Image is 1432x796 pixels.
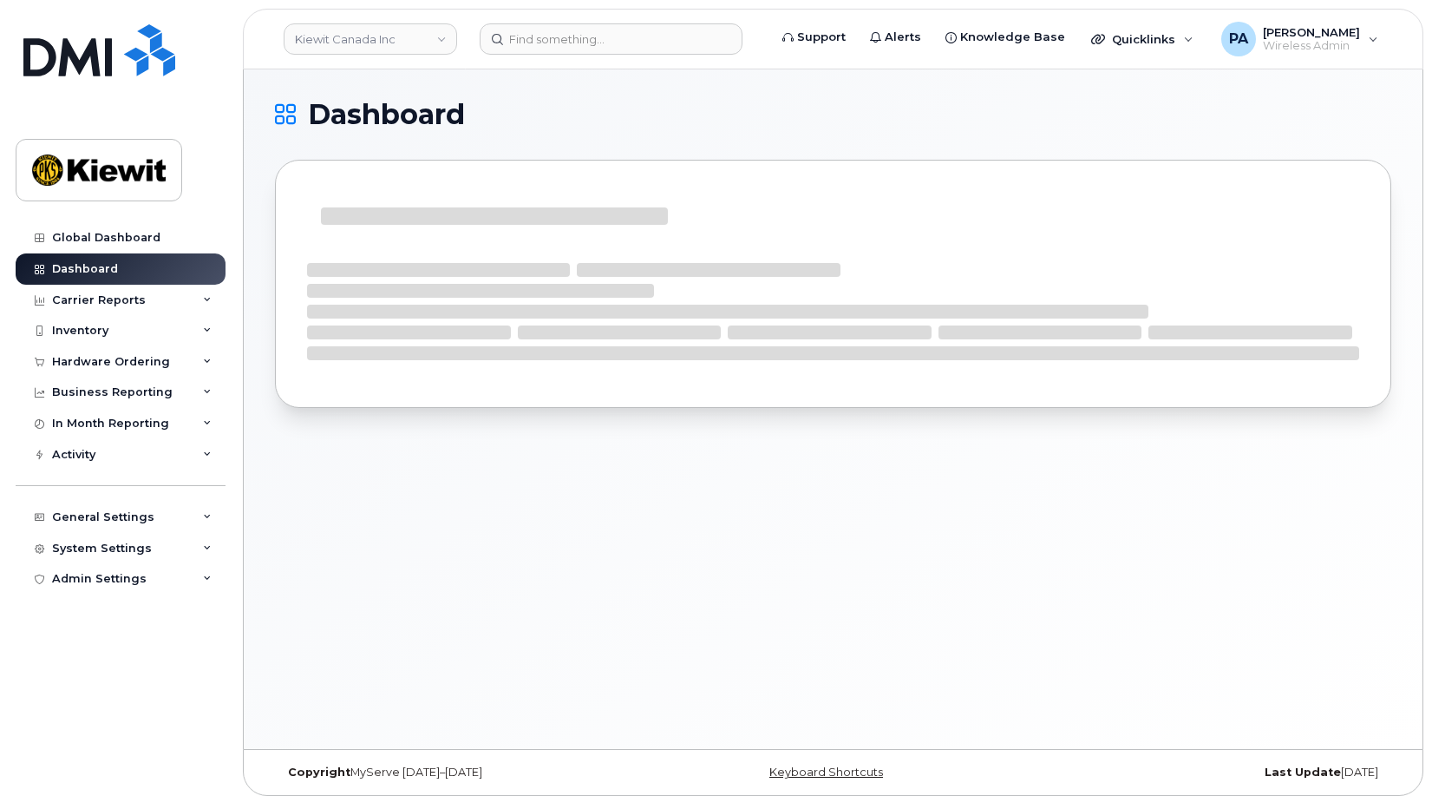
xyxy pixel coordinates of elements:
div: [DATE] [1019,766,1391,780]
strong: Last Update [1265,766,1341,779]
a: Keyboard Shortcuts [769,766,883,779]
span: Dashboard [308,102,465,128]
strong: Copyright [288,766,350,779]
div: MyServe [DATE]–[DATE] [275,766,647,780]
